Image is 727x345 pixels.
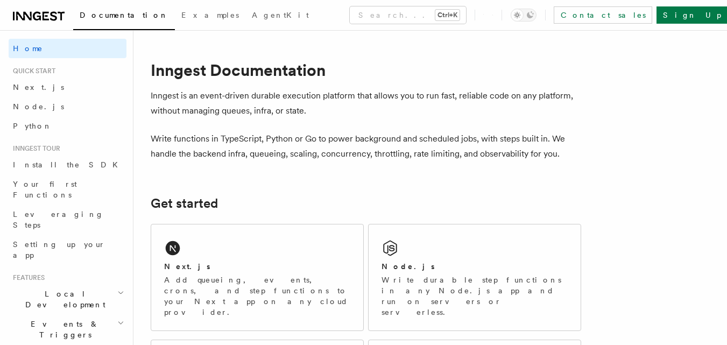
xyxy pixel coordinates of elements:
[164,261,210,272] h2: Next.js
[9,144,60,153] span: Inngest tour
[554,6,652,24] a: Contact sales
[9,116,126,136] a: Python
[368,224,581,331] a: Node.jsWrite durable step functions in any Node.js app and run on servers or serverless.
[9,174,126,205] a: Your first Functions
[13,240,105,259] span: Setting up your app
[435,10,460,20] kbd: Ctrl+K
[80,11,168,19] span: Documentation
[175,3,245,29] a: Examples
[511,9,537,22] button: Toggle dark mode
[13,122,52,130] span: Python
[13,180,77,199] span: Your first Functions
[13,43,43,54] span: Home
[151,60,581,80] h1: Inngest Documentation
[9,155,126,174] a: Install the SDK
[9,67,55,75] span: Quick start
[13,83,64,91] span: Next.js
[9,319,117,340] span: Events & Triggers
[13,102,64,111] span: Node.js
[164,274,350,318] p: Add queueing, events, crons, and step functions to your Next app on any cloud provider.
[13,210,104,229] span: Leveraging Steps
[382,261,435,272] h2: Node.js
[151,131,581,161] p: Write functions in TypeScript, Python or Go to power background and scheduled jobs, with steps bu...
[151,196,218,211] a: Get started
[9,314,126,344] button: Events & Triggers
[9,284,126,314] button: Local Development
[13,160,124,169] span: Install the SDK
[9,235,126,265] a: Setting up your app
[151,88,581,118] p: Inngest is an event-driven durable execution platform that allows you to run fast, reliable code ...
[73,3,175,30] a: Documentation
[350,6,466,24] button: Search...Ctrl+K
[9,288,117,310] span: Local Development
[9,97,126,116] a: Node.js
[181,11,239,19] span: Examples
[245,3,315,29] a: AgentKit
[252,11,309,19] span: AgentKit
[9,205,126,235] a: Leveraging Steps
[9,39,126,58] a: Home
[151,224,364,331] a: Next.jsAdd queueing, events, crons, and step functions to your Next app on any cloud provider.
[382,274,568,318] p: Write durable step functions in any Node.js app and run on servers or serverless.
[9,78,126,97] a: Next.js
[9,273,45,282] span: Features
